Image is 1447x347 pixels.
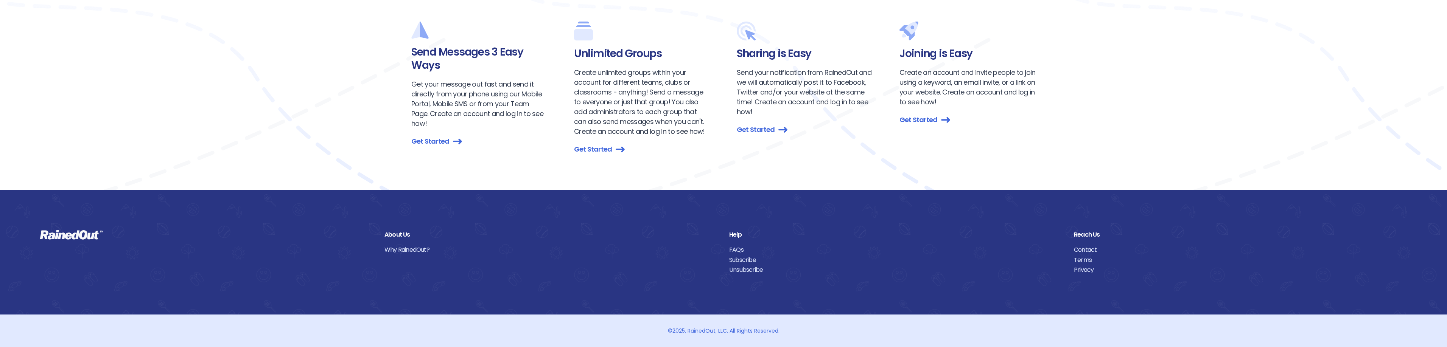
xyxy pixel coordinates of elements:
img: Dialogue bubble [574,22,593,40]
a: Subscribe [729,255,1063,265]
div: Help [729,230,1063,240]
a: Get Started [411,136,548,146]
a: Unsubscribe [729,265,1063,275]
div: Send Messages 3 Easy Ways [411,45,548,72]
img: Dialogue bubble [899,22,918,40]
a: Terms [1074,255,1407,265]
a: Get Started [899,115,1036,125]
img: Dialogue bubble [411,22,429,39]
div: Joining is Easy [899,47,1036,60]
div: Create unlimited groups within your account for different teams, clubs or classrooms - anything! ... [574,68,710,137]
a: Get Started [574,144,710,154]
div: Create an account and invite people to join using a keyword, an email invite, or a link on your w... [899,68,1036,107]
div: Send your notification from RainedOut and we will automatically post it to Facebook, Twitter and/... [737,68,873,117]
div: About Us [384,230,718,240]
a: Contact [1074,245,1407,255]
a: Get Started [737,124,873,135]
div: Get your message out fast and send it directly from your phone using our Mobile Portal, Mobile SM... [411,79,548,129]
a: Why RainedOut? [384,245,718,255]
div: Unlimited Groups [574,47,710,60]
a: Privacy [1074,265,1407,275]
img: Dialogue bubble [737,22,756,40]
div: Sharing is Easy [737,47,873,60]
div: Reach Us [1074,230,1407,240]
a: FAQs [729,245,1063,255]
